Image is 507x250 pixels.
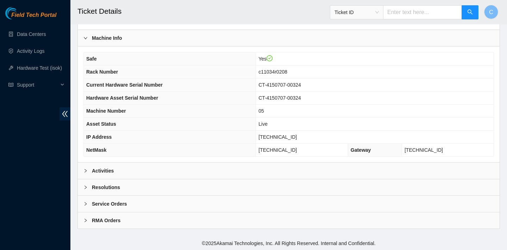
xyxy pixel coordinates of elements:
[78,179,500,195] div: Resolutions
[92,200,127,208] b: Service Orders
[86,121,116,127] span: Asset Status
[258,134,297,140] span: [TECHNICAL_ID]
[92,183,120,191] b: Resolutions
[258,95,301,101] span: CT-4150707-00324
[86,56,97,62] span: Safe
[17,48,45,54] a: Activity Logs
[86,134,112,140] span: IP Address
[83,185,88,189] span: right
[92,34,122,42] b: Machine Info
[11,12,56,19] span: Field Tech Portal
[334,7,379,18] span: Ticket ID
[405,147,443,153] span: [TECHNICAL_ID]
[78,212,500,229] div: RMA Orders
[78,30,500,46] div: Machine Info
[83,36,88,40] span: right
[5,7,36,19] img: Akamai Technologies
[86,82,163,88] span: Current Hardware Serial Number
[83,202,88,206] span: right
[467,9,473,16] span: search
[86,69,118,75] span: Rack Number
[86,108,126,114] span: Machine Number
[267,55,273,62] span: check-circle
[383,5,462,19] input: Enter text here...
[86,147,107,153] span: NetMask
[8,82,13,87] span: read
[17,65,62,71] a: Hardware Test (isok)
[484,5,498,19] button: C
[17,78,58,92] span: Support
[462,5,478,19] button: search
[258,121,268,127] span: Live
[92,167,114,175] b: Activities
[86,95,158,101] span: Hardware Asset Serial Number
[5,13,56,22] a: Akamai TechnologiesField Tech Portal
[78,196,500,212] div: Service Orders
[258,69,287,75] span: c11034r0208
[489,8,493,17] span: C
[258,82,301,88] span: CT-4150707-00324
[83,218,88,223] span: right
[60,107,70,120] span: double-left
[258,56,273,62] span: Yes
[78,163,500,179] div: Activities
[258,108,264,114] span: 05
[17,31,46,37] a: Data Centers
[258,147,297,153] span: [TECHNICAL_ID]
[351,147,371,153] span: Gateway
[83,169,88,173] span: right
[92,217,120,224] b: RMA Orders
